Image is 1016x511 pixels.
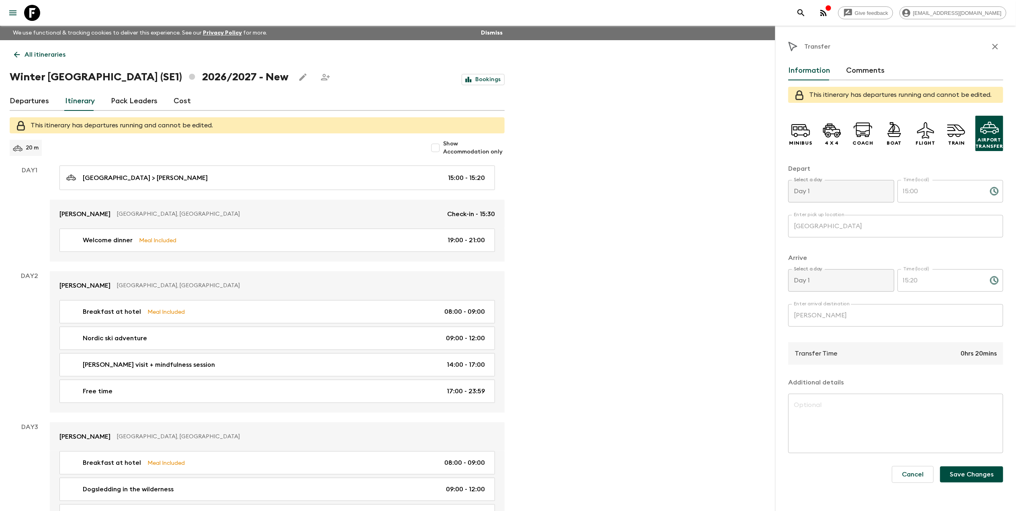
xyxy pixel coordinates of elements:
[444,307,485,317] p: 08:00 - 09:00
[10,69,288,85] h1: Winter [GEOGRAPHIC_DATA] (SE1) 2026/2027 - New
[139,236,176,245] p: Meal Included
[825,140,839,146] p: 4 x 4
[975,137,1003,149] p: Airport Transfer
[83,333,147,343] p: Nordic ski adventure
[26,144,39,152] p: 20 m
[446,484,485,494] p: 09:00 - 12:00
[903,176,929,183] label: Time (local)
[31,122,213,129] span: This itinerary has departures running and cannot be edited.
[903,266,929,272] label: Time (local)
[446,333,485,343] p: 09:00 - 12:00
[83,484,174,494] p: Dogsledding in the wilderness
[59,432,110,442] p: [PERSON_NAME]
[117,210,441,218] p: [GEOGRAPHIC_DATA], [GEOGRAPHIC_DATA]
[117,282,489,290] p: [GEOGRAPHIC_DATA], [GEOGRAPHIC_DATA]
[479,27,505,39] button: Dismiss
[447,209,495,219] p: Check-in - 15:30
[111,92,157,111] a: Pack Leaders
[83,235,133,245] p: Welcome dinner
[5,5,21,21] button: menu
[50,200,505,229] a: [PERSON_NAME][GEOGRAPHIC_DATA], [GEOGRAPHIC_DATA]Check-in - 15:30
[809,92,991,98] span: This itinerary has departures running and cannot be edited.
[59,327,495,350] a: Nordic ski adventure09:00 - 12:00
[59,209,110,219] p: [PERSON_NAME]
[59,451,495,474] a: Breakfast at hotelMeal Included08:00 - 09:00
[10,26,270,40] p: We use functional & tracking cookies to deliver this experience. See our for more.
[83,386,112,396] p: Free time
[846,61,885,80] button: Comments
[961,349,997,358] p: 0hrs 20mins
[83,307,141,317] p: Breakfast at hotel
[10,422,50,432] p: Day 3
[448,235,485,245] p: 19:00 - 21:00
[447,386,485,396] p: 17:00 - 23:59
[789,140,812,146] p: Minibus
[59,353,495,376] a: [PERSON_NAME] visit + mindfulness session14:00 - 17:00
[444,458,485,468] p: 08:00 - 09:00
[794,211,845,218] label: Enter pick up location
[892,466,934,483] button: Cancel
[10,166,50,175] p: Day 1
[788,253,1003,263] p: Arrive
[788,61,830,80] button: Information
[59,281,110,290] p: [PERSON_NAME]
[804,42,830,51] p: Transfer
[793,5,809,21] button: search adventures
[117,433,489,441] p: [GEOGRAPHIC_DATA], [GEOGRAPHIC_DATA]
[887,140,902,146] p: Boat
[203,30,242,36] a: Privacy Policy
[83,458,141,468] p: Breakfast at hotel
[444,140,505,156] span: Show Accommodation only
[147,458,185,467] p: Meal Included
[794,300,850,307] label: Enter arrival destination
[940,466,1003,482] button: Save Changes
[59,478,495,501] a: Dogsledding in the wilderness09:00 - 12:00
[59,380,495,403] a: Free time17:00 - 23:59
[317,69,333,85] span: Share this itinerary
[83,360,215,370] p: [PERSON_NAME] visit + mindfulness session
[788,378,1003,387] p: Additional details
[899,6,1006,19] div: [EMAIL_ADDRESS][DOMAIN_NAME]
[147,307,185,316] p: Meal Included
[59,166,495,190] a: [GEOGRAPHIC_DATA] > [PERSON_NAME]15:00 - 15:20
[10,271,50,281] p: Day 2
[897,180,983,202] input: hh:mm
[50,271,505,300] a: [PERSON_NAME][GEOGRAPHIC_DATA], [GEOGRAPHIC_DATA]
[897,269,983,292] input: hh:mm
[916,140,935,146] p: Flight
[174,92,191,111] a: Cost
[909,10,1006,16] span: [EMAIL_ADDRESS][DOMAIN_NAME]
[788,164,1003,174] p: Depart
[850,10,893,16] span: Give feedback
[83,173,208,183] p: [GEOGRAPHIC_DATA] > [PERSON_NAME]
[25,50,65,59] p: All itineraries
[65,92,95,111] a: Itinerary
[448,173,485,183] p: 15:00 - 15:20
[838,6,893,19] a: Give feedback
[59,300,495,323] a: Breakfast at hotelMeal Included08:00 - 09:00
[462,74,505,85] a: Bookings
[794,176,822,183] label: Select a day
[447,360,485,370] p: 14:00 - 17:00
[50,422,505,451] a: [PERSON_NAME][GEOGRAPHIC_DATA], [GEOGRAPHIC_DATA]
[853,140,873,146] p: Coach
[948,140,965,146] p: Train
[295,69,311,85] button: Edit this itinerary
[10,92,49,111] a: Departures
[794,266,822,272] label: Select a day
[795,349,837,358] p: Transfer Time
[59,229,495,252] a: Welcome dinnerMeal Included19:00 - 21:00
[10,47,70,63] a: All itineraries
